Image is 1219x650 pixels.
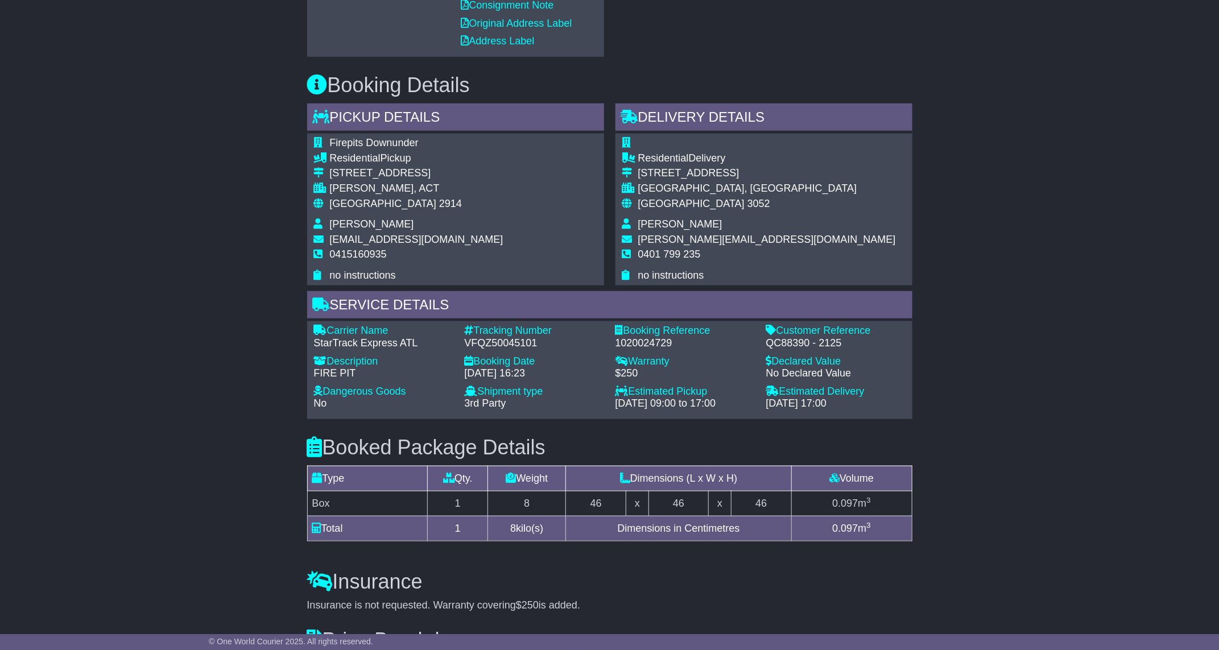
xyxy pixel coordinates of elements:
td: 1 [428,516,488,541]
div: Pickup Details [307,103,604,134]
td: 8 [488,491,566,516]
div: [STREET_ADDRESS] [638,167,896,180]
div: FIRE PIT [314,367,453,380]
td: x [709,491,731,516]
div: [GEOGRAPHIC_DATA], [GEOGRAPHIC_DATA] [638,183,896,195]
span: [GEOGRAPHIC_DATA] [638,198,745,209]
td: Type [307,466,428,491]
h3: Booking Details [307,74,912,97]
span: 3052 [747,198,770,209]
span: 0.097 [832,498,858,509]
div: Warranty [615,355,755,368]
div: [DATE] 17:00 [766,398,906,410]
div: [STREET_ADDRESS] [330,167,503,180]
div: [PERSON_NAME], ACT [330,183,503,195]
td: Total [307,516,428,541]
td: Dimensions in Centimetres [566,516,791,541]
div: Carrier Name [314,325,453,337]
span: [EMAIL_ADDRESS][DOMAIN_NAME] [330,234,503,245]
td: kilo(s) [488,516,566,541]
span: 0401 799 235 [638,249,701,260]
span: no instructions [330,270,396,281]
sup: 3 [866,496,871,504]
td: Box [307,491,428,516]
div: Estimated Delivery [766,386,906,398]
span: 0.097 [832,523,858,534]
div: Booking Reference [615,325,755,337]
span: [PERSON_NAME] [330,218,414,230]
td: 46 [566,491,626,516]
div: Insurance is not requested. Warranty covering is added. [307,599,912,612]
div: Delivery Details [615,103,912,134]
span: [GEOGRAPHIC_DATA] [330,198,436,209]
span: Firepits Downunder [330,137,419,148]
span: [PERSON_NAME][EMAIL_ADDRESS][DOMAIN_NAME] [638,234,896,245]
div: QC88390 - 2125 [766,337,906,350]
div: Service Details [307,291,912,322]
span: $250 [516,599,539,611]
span: © One World Courier 2025. All rights reserved. [209,637,373,646]
td: Dimensions (L x W x H) [566,466,791,491]
div: No Declared Value [766,367,906,380]
div: Delivery [638,152,896,165]
div: [DATE] 16:23 [465,367,604,380]
div: Shipment type [465,386,604,398]
div: Pickup [330,152,503,165]
div: Description [314,355,453,368]
div: 1020024729 [615,337,755,350]
span: Residential [330,152,381,164]
span: [PERSON_NAME] [638,218,722,230]
span: Residential [638,152,689,164]
span: 3rd Party [465,398,506,409]
div: Customer Reference [766,325,906,337]
div: Dangerous Goods [314,386,453,398]
td: Qty. [428,466,488,491]
h3: Insurance [307,570,912,593]
td: Weight [488,466,566,491]
td: 46 [648,491,709,516]
span: No [314,398,327,409]
div: Booking Date [465,355,604,368]
span: 8 [510,523,516,534]
div: Estimated Pickup [615,386,755,398]
td: 1 [428,491,488,516]
div: Declared Value [766,355,906,368]
td: 46 [731,491,791,516]
td: x [626,491,648,516]
div: StarTrack Express ATL [314,337,453,350]
td: m [791,491,912,516]
div: $250 [615,367,755,380]
span: no instructions [638,270,704,281]
div: [DATE] 09:00 to 17:00 [615,398,755,410]
span: 0415160935 [330,249,387,260]
div: Tracking Number [465,325,604,337]
a: Original Address Label [461,18,572,29]
td: Volume [791,466,912,491]
span: 2914 [439,198,462,209]
td: m [791,516,912,541]
div: VFQZ50045101 [465,337,604,350]
h3: Booked Package Details [307,436,912,459]
a: Address Label [461,35,535,47]
sup: 3 [866,521,871,529]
